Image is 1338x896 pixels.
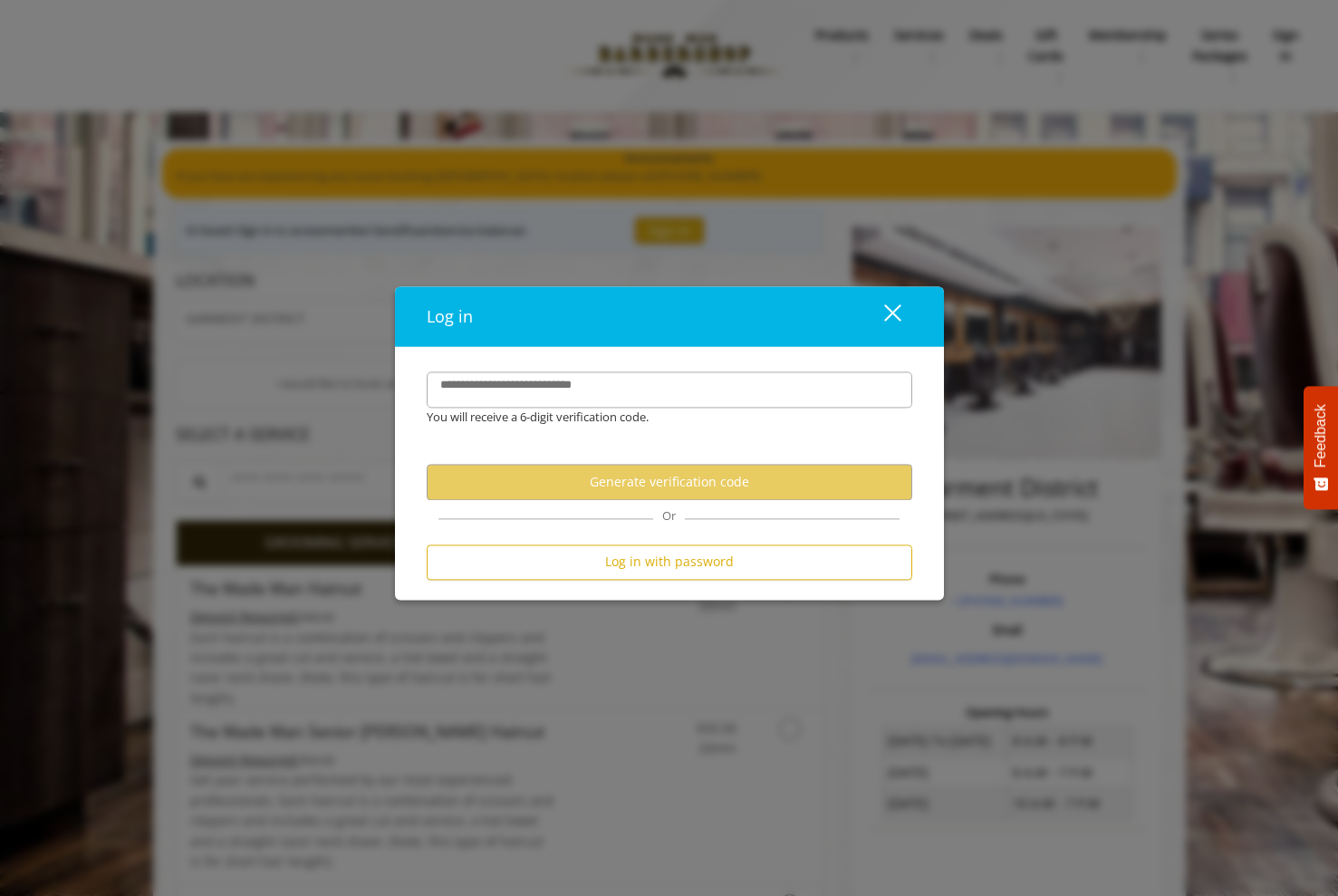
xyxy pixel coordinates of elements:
div: You will receive a 6-digit verification code. [413,408,899,427]
button: Log in with password [427,544,912,580]
span: Feedback [1313,404,1329,467]
span: Log in [427,305,473,327]
button: close dialog [851,298,912,335]
div: close dialog [863,303,900,330]
button: Feedback - Show survey [1304,386,1338,509]
button: Generate verification code [427,465,912,500]
span: Or [653,507,685,524]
